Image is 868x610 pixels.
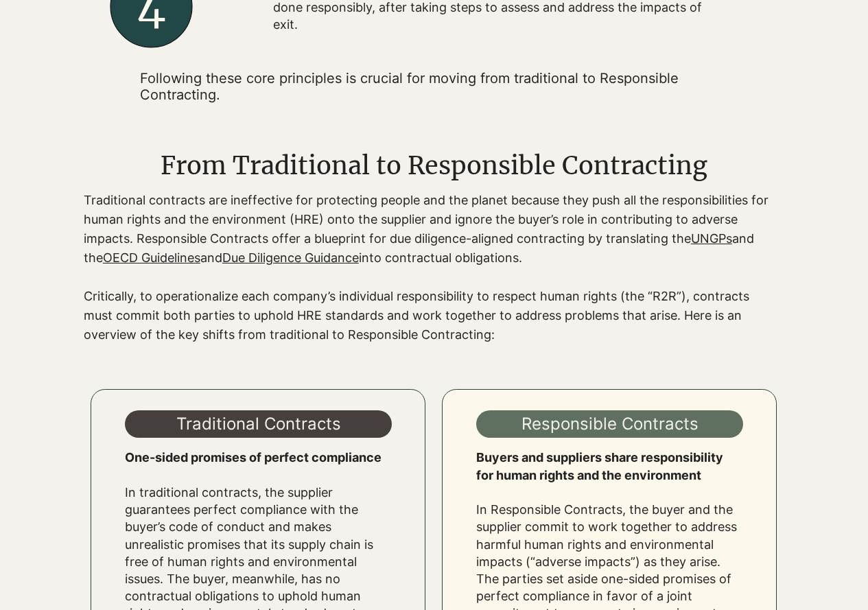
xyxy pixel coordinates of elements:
h3: Responsible Contracts [476,412,744,436]
span: Buyers and suppliers share responsibility for human rights and the environment [476,450,723,482]
span: From Traditional to Responsible Contracting [161,150,707,181]
a: Due Diligence Guidance [222,250,359,265]
span: One-sided promises of perfect compliance [125,450,382,465]
p: Traditional contracts are ineffective for protecting people and the planet because they push all ... [84,191,770,268]
a: OECD Guidelines [103,250,200,265]
h3: Traditional Contracts [125,412,392,436]
p: Critically, to operationalize each company’s individual responsibility to respect human rights (t... [84,287,770,344]
a: UNGPs [691,231,732,246]
p: ​Following these core principles is crucial for moving from traditional to Responsible Contracting. [140,70,713,103]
